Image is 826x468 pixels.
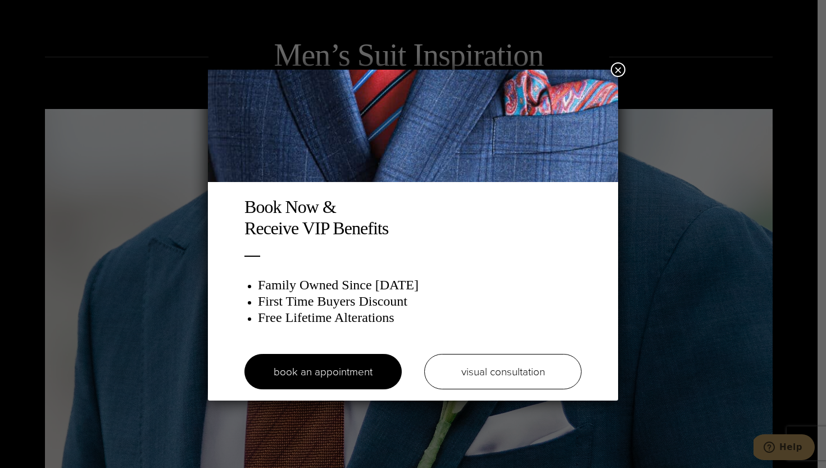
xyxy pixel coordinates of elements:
a: book an appointment [244,354,402,389]
button: Close [611,62,625,77]
h3: First Time Buyers Discount [258,293,582,310]
span: Help [26,8,49,18]
h3: Family Owned Since [DATE] [258,277,582,293]
h2: Book Now & Receive VIP Benefits [244,196,582,239]
h3: Free Lifetime Alterations [258,310,582,326]
a: visual consultation [424,354,582,389]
